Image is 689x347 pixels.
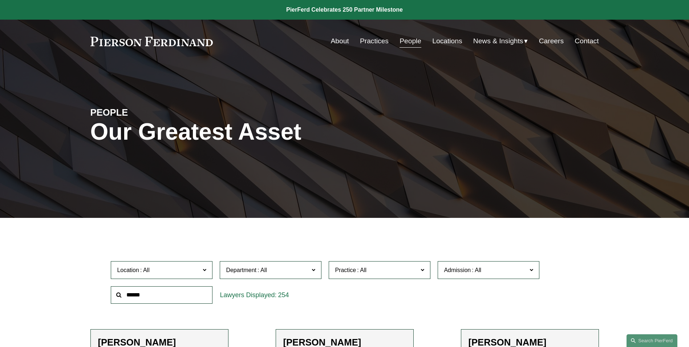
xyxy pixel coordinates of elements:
a: Locations [432,34,462,48]
span: Location [117,267,139,273]
span: News & Insights [473,35,523,48]
span: Practice [335,267,356,273]
a: Contact [575,34,599,48]
a: People [400,34,421,48]
a: Practices [360,34,389,48]
span: 254 [278,291,289,299]
h1: Our Greatest Asset [90,119,429,145]
a: folder dropdown [473,34,528,48]
h4: PEOPLE [90,107,218,118]
a: About [331,34,349,48]
a: Search this site [627,334,677,347]
span: Department [226,267,256,273]
span: Admission [444,267,471,273]
a: Careers [539,34,564,48]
